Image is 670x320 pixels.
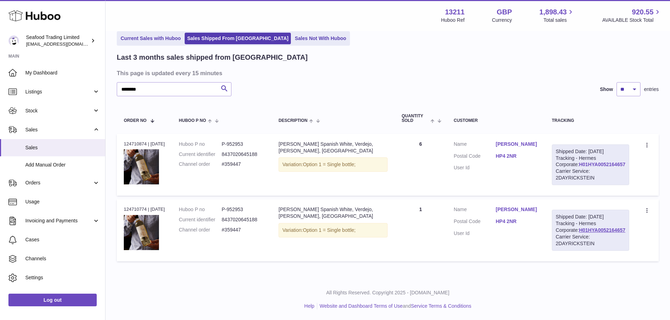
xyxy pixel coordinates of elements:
div: Shipped Date: [DATE] [556,214,625,220]
a: H01HYA0052164657 [579,227,625,233]
dt: Postal Code [454,153,496,161]
a: Sales Shipped From [GEOGRAPHIC_DATA] [185,33,291,44]
a: Website and Dashboard Terms of Use [320,303,403,309]
span: [EMAIL_ADDRESS][DOMAIN_NAME] [26,41,103,47]
dt: Current identifier [179,151,222,158]
div: Carrier Service: 2DAYRICKSTEIN [556,234,625,247]
a: Sales Not With Huboo [292,33,349,44]
a: Current Sales with Huboo [118,33,183,44]
span: Total sales [543,17,575,24]
dd: P-952953 [222,141,264,148]
span: 1,898.43 [540,7,567,17]
td: 6 [395,134,447,196]
dt: Postal Code [454,218,496,227]
div: [PERSON_NAME] Spanish White, Verdejo, [PERSON_NAME], [GEOGRAPHIC_DATA] [279,206,388,220]
span: entries [644,86,659,93]
label: Show [600,86,613,93]
div: Tracking [552,118,629,123]
div: Huboo Ref [441,17,465,24]
dd: P-952953 [222,206,264,213]
p: All Rights Reserved. Copyright 2025 - [DOMAIN_NAME] [111,289,664,296]
span: Cases [25,236,100,243]
span: Order No [124,118,147,123]
span: AVAILABLE Stock Total [602,17,662,24]
span: Channels [25,255,100,262]
div: Carrier Service: 2DAYRICKSTEIN [556,168,625,181]
span: 920.55 [632,7,653,17]
div: 124710874 | [DATE] [124,141,165,147]
dt: User Id [454,164,496,171]
dt: Channel order [179,161,222,168]
strong: 13211 [445,7,465,17]
span: Settings [25,274,100,281]
a: [PERSON_NAME] [496,206,538,213]
a: Help [304,303,314,309]
img: Rick-Stein-Spanish-White.jpg [124,215,159,250]
span: Sales [25,126,92,133]
span: My Dashboard [25,70,100,76]
div: Currency [492,17,512,24]
dt: Huboo P no [179,141,222,148]
dd: 8437020645188 [222,216,264,223]
span: Huboo P no [179,118,206,123]
span: Option 1 = Single bottle; [303,162,356,167]
span: Orders [25,179,92,186]
span: Description [279,118,307,123]
a: HP4 2NR [496,218,538,225]
a: Log out [8,294,97,306]
span: Invoicing and Payments [25,217,92,224]
div: Customer [454,118,538,123]
div: 124710774 | [DATE] [124,206,165,213]
dt: Name [454,141,496,149]
dt: Name [454,206,496,215]
strong: GBP [497,7,512,17]
dd: #359447 [222,227,264,233]
dt: User Id [454,230,496,237]
div: Variation: [279,223,388,237]
dt: Channel order [179,227,222,233]
a: H01HYA0052164657 [579,162,625,167]
span: Stock [25,107,92,114]
a: 920.55 AVAILABLE Stock Total [602,7,662,24]
a: HP4 2NR [496,153,538,159]
h2: Last 3 months sales shipped from [GEOGRAPHIC_DATA] [117,53,308,62]
dt: Huboo P no [179,206,222,213]
div: Variation: [279,157,388,172]
a: 1,898.43 Total sales [540,7,575,24]
a: Service Terms & Conditions [411,303,471,309]
span: Usage [25,198,100,205]
dt: Current identifier [179,216,222,223]
div: Seafood Trading Limited [26,34,89,47]
div: [PERSON_NAME] Spanish White, Verdejo, [PERSON_NAME], [GEOGRAPHIC_DATA] [279,141,388,154]
div: Shipped Date: [DATE] [556,148,625,155]
a: [PERSON_NAME] [496,141,538,148]
dd: #359447 [222,161,264,168]
span: Sales [25,144,100,151]
div: Tracking - Hermes Corporate: [552,144,629,185]
span: Add Manual Order [25,162,100,168]
li: and [317,303,471,309]
span: Listings [25,89,92,95]
dd: 8437020645188 [222,151,264,158]
span: Quantity Sold [402,114,429,123]
div: Tracking - Hermes Corporate: [552,210,629,250]
h3: This page is updated every 15 minutes [117,69,657,77]
td: 1 [395,199,447,261]
span: Option 1 = Single bottle; [303,227,356,233]
img: Rick-Stein-Spanish-White.jpg [124,149,159,184]
img: internalAdmin-13211@internal.huboo.com [8,35,19,46]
